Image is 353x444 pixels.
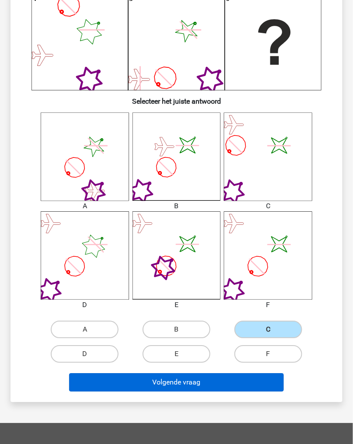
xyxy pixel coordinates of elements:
[51,321,119,339] label: A
[69,374,283,392] button: Volgende vraag
[143,346,210,363] label: E
[126,201,227,212] div: B
[234,321,302,339] label: C
[51,346,119,363] label: D
[234,346,302,363] label: F
[24,91,329,106] h6: Selecteer het juiste antwoord
[34,300,136,311] div: D
[217,201,319,212] div: C
[34,201,136,212] div: A
[217,300,319,311] div: F
[126,300,227,311] div: E
[143,321,210,339] label: B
